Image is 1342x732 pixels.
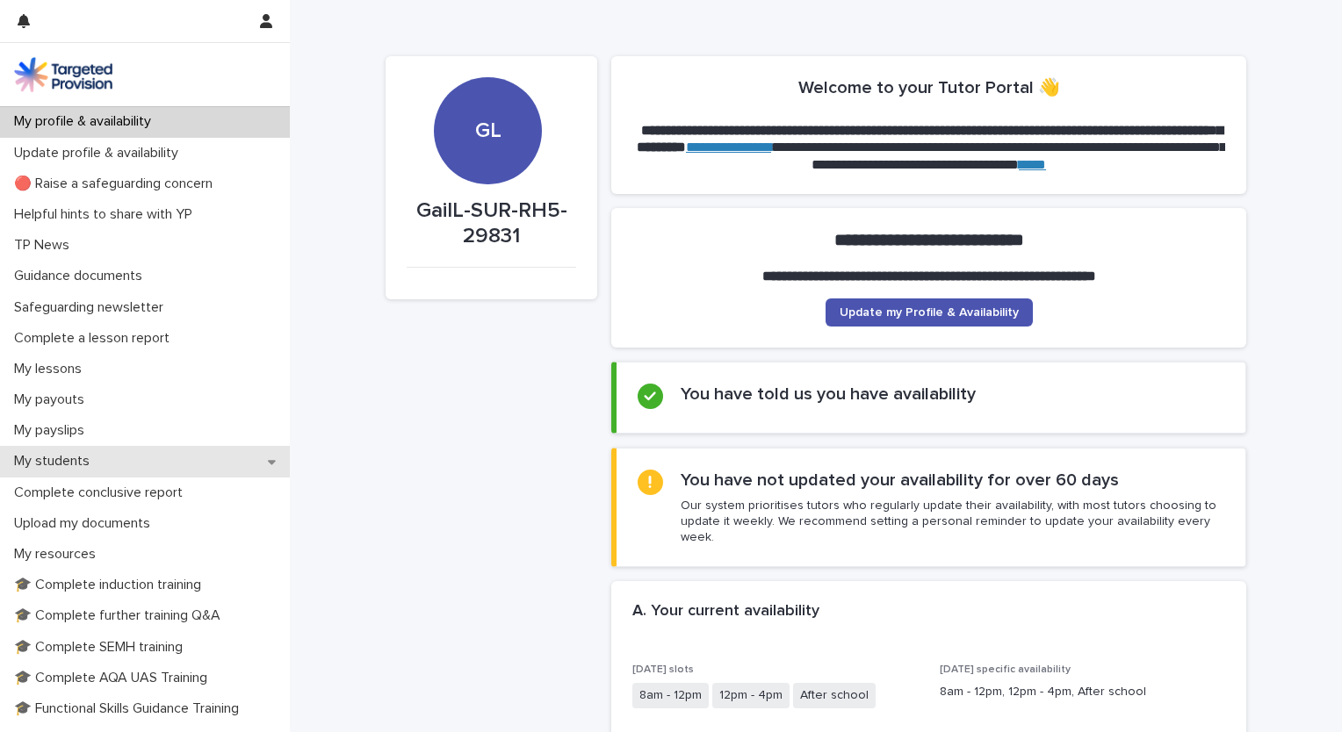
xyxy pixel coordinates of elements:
h2: You have not updated your availability for over 60 days [681,470,1119,491]
p: 🎓 Functional Skills Guidance Training [7,700,253,717]
span: 8am - 12pm [632,683,709,708]
p: Complete conclusive report [7,484,197,501]
p: 🎓 Complete induction training [7,577,215,593]
p: 🎓 Complete AQA UAS Training [7,670,221,686]
span: Update my Profile & Availability [840,306,1019,319]
p: My payslips [7,422,98,439]
p: Our system prioritises tutors who regularly update their availability, with most tutors choosing ... [681,498,1224,546]
p: Update profile & availability [7,145,192,161]
p: My resources [7,546,110,563]
p: My lessons [7,361,96,377]
p: Safeguarding newsletter [7,299,177,316]
p: 🎓 Complete SEMH training [7,639,197,656]
h2: A. Your current availability [632,602,819,621]
p: My students [7,453,104,470]
span: After school [793,683,876,708]
span: [DATE] specific availability [940,664,1071,675]
span: 12pm - 4pm [712,683,790,708]
p: 🎓 Complete further training Q&A [7,607,234,624]
a: Update my Profile & Availability [826,298,1033,327]
div: GL [434,11,541,144]
p: My profile & availability [7,113,165,130]
p: 8am - 12pm, 12pm - 4pm, After school [940,683,1226,701]
p: Helpful hints to share with YP [7,206,206,223]
p: Complete a lesson report [7,330,184,347]
p: Guidance documents [7,268,156,284]
span: [DATE] slots [632,664,694,675]
img: M5nRWzHhSzIhMunXDL62 [14,57,112,92]
h2: Welcome to your Tutor Portal 👋 [798,77,1060,98]
p: My payouts [7,391,98,408]
p: Upload my documents [7,515,164,532]
h2: You have told us you have availability [681,384,976,405]
p: GailL-SUR-RH5-29831 [407,198,576,249]
p: 🔴 Raise a safeguarding concern [7,176,227,192]
p: TP News [7,237,83,254]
